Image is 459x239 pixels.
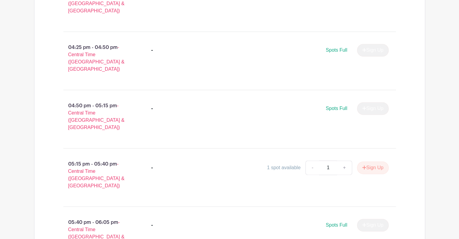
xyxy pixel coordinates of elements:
[54,41,142,75] p: 04:25 pm - 04:50 pm
[54,100,142,134] p: 04:50 pm - 05:15 pm
[151,105,153,112] div: -
[68,45,125,72] span: - Central Time ([GEOGRAPHIC_DATA] & [GEOGRAPHIC_DATA])
[357,161,389,174] button: Sign Up
[267,164,301,171] div: 1 spot available
[326,222,347,228] span: Spots Full
[54,158,142,192] p: 05:15 pm - 05:40 pm
[151,47,153,54] div: -
[151,221,153,229] div: -
[337,160,352,175] a: +
[326,47,347,53] span: Spots Full
[68,103,125,130] span: - Central Time ([GEOGRAPHIC_DATA] & [GEOGRAPHIC_DATA])
[305,160,319,175] a: -
[151,164,153,171] div: -
[68,161,125,188] span: - Central Time ([GEOGRAPHIC_DATA] & [GEOGRAPHIC_DATA])
[326,106,347,111] span: Spots Full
